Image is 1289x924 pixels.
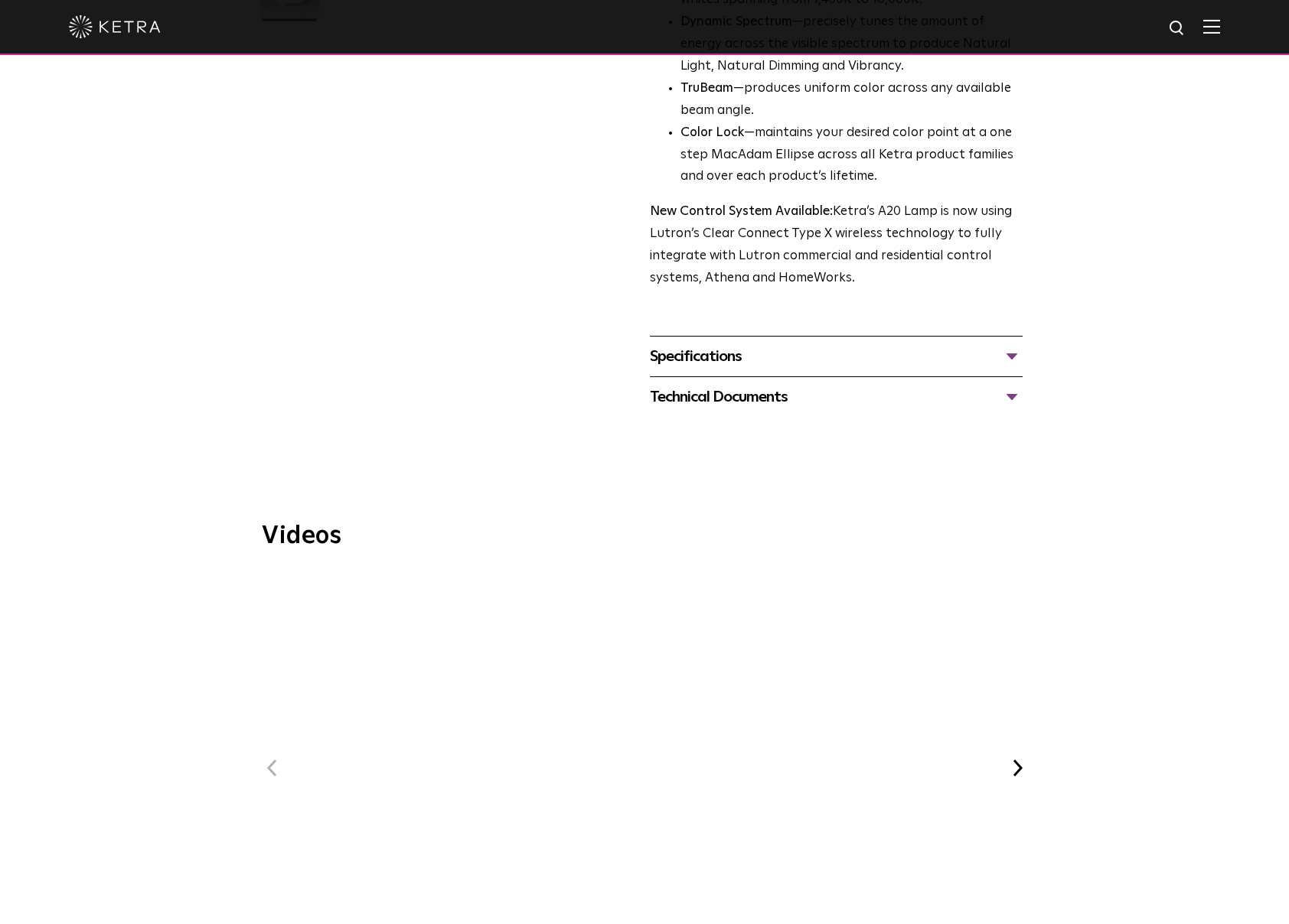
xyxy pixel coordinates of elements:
[262,524,1027,548] h3: Videos
[680,82,733,95] strong: TruBeam
[680,126,744,139] strong: Color Lock
[680,122,1023,189] li: —maintains your desired color point at a one step MacAdam Ellipse across all Ketra product famili...
[262,758,282,778] button: Previous
[1007,758,1027,778] button: Next
[680,78,1023,122] li: —produces uniform color across any available beam angle.
[1203,19,1220,34] img: Hamburger%20Nav.svg
[650,385,1023,409] div: Technical Documents
[69,15,161,38] img: ketra-logo-2019-white
[1168,19,1187,38] img: search icon
[650,201,1023,290] p: Ketra’s A20 Lamp is now using Lutron’s Clear Connect Type X wireless technology to fully integrat...
[650,205,833,218] strong: New Control System Available:
[650,344,1023,369] div: Specifications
